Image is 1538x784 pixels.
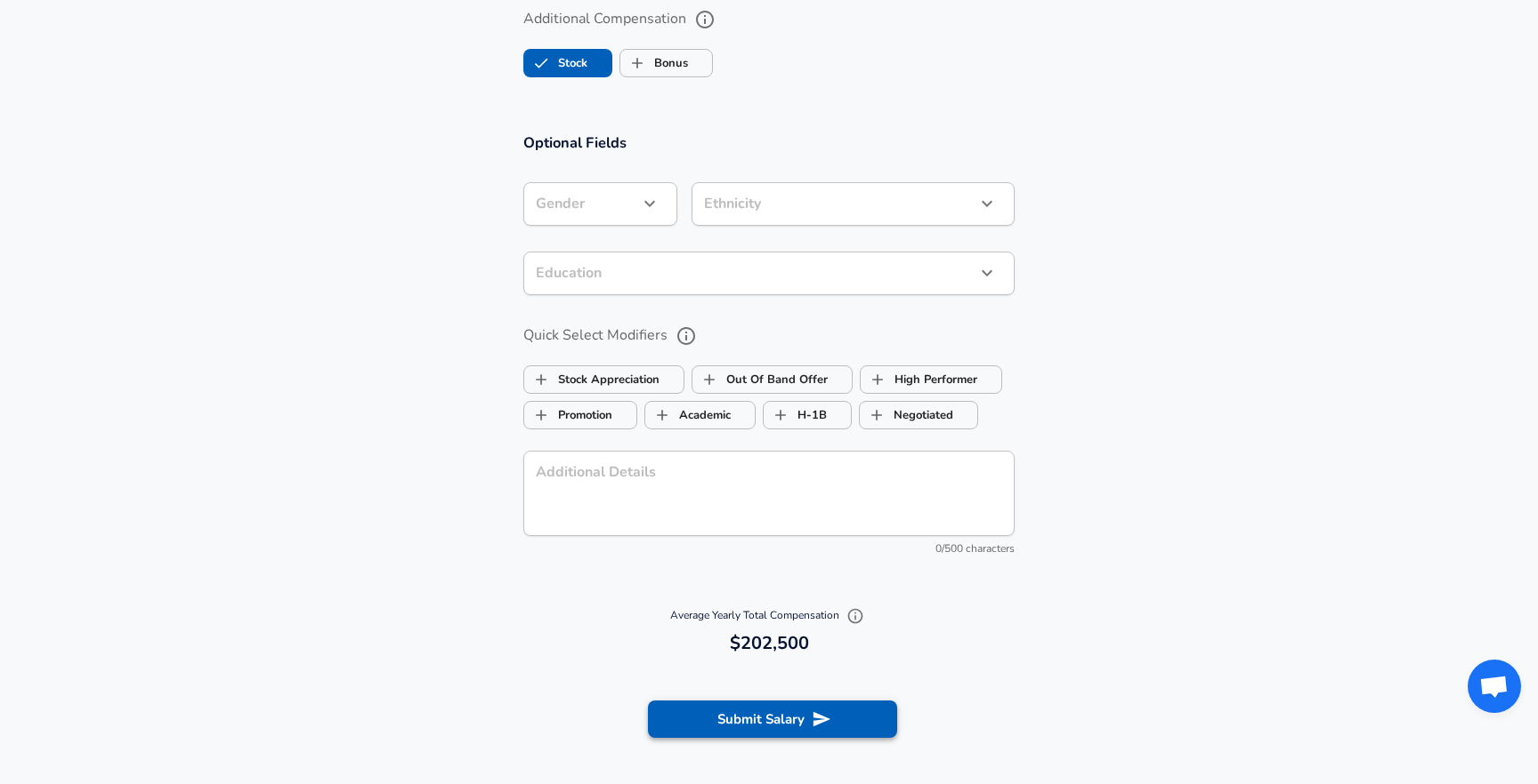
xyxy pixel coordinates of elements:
div: Open chat [1468,660,1521,713]
span: Stock Appreciation [524,363,558,396]
button: Stock AppreciationStock Appreciation [523,365,684,394]
label: Additional Compensation [523,4,1015,35]
button: AcademicAcademic [644,401,756,429]
label: Stock Appreciation [524,363,660,396]
span: Academic [645,398,679,432]
button: BonusBonus [619,49,713,77]
label: Negotiated [860,398,953,432]
span: H-1B [764,398,797,432]
label: Promotion [524,398,612,432]
label: Stock [524,46,587,80]
h3: Optional Fields [523,132,1015,153]
button: Out Of Band OfferOut Of Band Offer [692,365,853,394]
button: NegotiatedNegotiated [859,401,978,429]
label: High Performer [861,363,977,396]
label: Out Of Band Offer [692,363,828,396]
label: H-1B [764,398,827,432]
label: Bonus [620,46,688,80]
button: Submit Salary [648,700,897,738]
label: Academic [645,398,731,432]
span: Stock [524,46,558,80]
button: help [690,4,720,35]
button: PromotionPromotion [523,401,637,429]
button: H-1BH-1B [763,401,852,429]
label: Quick Select Modifiers [523,321,1015,351]
span: Bonus [620,46,654,80]
span: High Performer [861,363,894,396]
button: High PerformerHigh Performer [860,365,1002,394]
h6: $202,500 [530,629,1008,658]
button: StockStock [523,49,612,77]
span: Average Yearly Total Compensation [670,608,869,622]
button: help [671,321,701,351]
button: Explain Total Compensation [842,603,869,629]
span: Negotiated [860,398,894,432]
span: Promotion [524,398,558,432]
span: Out Of Band Offer [692,363,726,396]
div: 0/500 characters [523,540,1015,558]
